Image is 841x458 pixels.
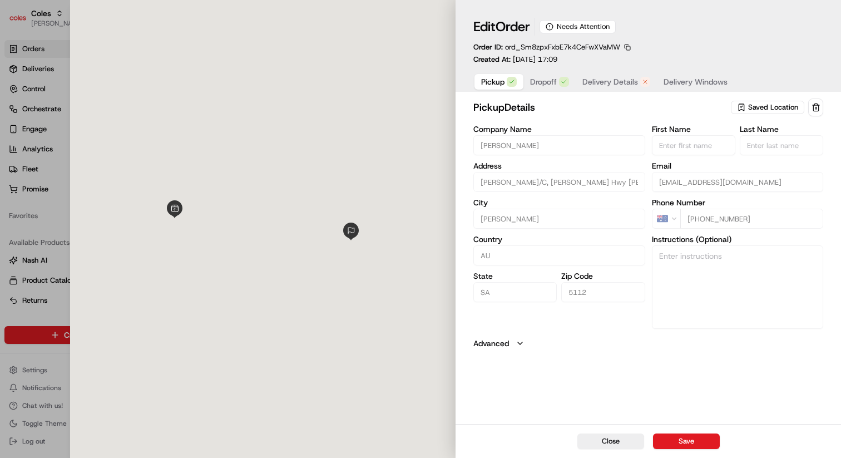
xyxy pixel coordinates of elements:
[111,246,135,254] span: Pylon
[473,135,645,155] input: Enter company name
[94,220,103,229] div: 💻
[473,338,509,349] label: Advanced
[473,282,557,302] input: Enter state
[473,199,645,206] label: City
[189,110,202,123] button: Start new chat
[473,162,645,170] label: Address
[473,100,729,115] h2: pickup Details
[473,245,645,265] input: Enter country
[652,162,824,170] label: Email
[29,72,200,83] input: Got a question? Start typing here...
[530,76,557,87] span: Dropoff
[473,42,620,52] p: Order ID:
[172,142,202,156] button: See all
[496,18,530,36] span: Order
[473,235,645,243] label: Country
[653,434,720,449] button: Save
[680,209,824,229] input: Enter phone number
[22,173,31,182] img: 1736555255976-a54dd68f-1ca7-489b-9aae-adbdc363a1c4
[90,214,183,234] a: 💻API Documentation
[481,76,504,87] span: Pickup
[50,117,153,126] div: We're available if you need us!
[505,42,620,52] span: ord_Sm8zpxFxbE7k4CeFwXVaMW
[582,76,638,87] span: Delivery Details
[92,173,96,181] span: •
[577,434,644,449] button: Close
[22,219,85,230] span: Knowledge Base
[23,106,43,126] img: 1756434665150-4e636765-6d04-44f2-b13a-1d7bbed723a0
[473,55,557,65] p: Created At:
[11,106,31,126] img: 1736555255976-a54dd68f-1ca7-489b-9aae-adbdc363a1c4
[652,172,824,192] input: Enter email
[473,125,645,133] label: Company Name
[7,214,90,234] a: 📗Knowledge Base
[105,219,179,230] span: API Documentation
[740,125,823,133] label: Last Name
[98,173,121,181] span: [DATE]
[34,173,90,181] span: [PERSON_NAME]
[561,272,645,280] label: Zip Code
[652,135,735,155] input: Enter first name
[11,145,75,154] div: Past conversations
[664,76,728,87] span: Delivery Windows
[473,209,645,229] input: Enter city
[11,162,29,180] img: Joseph V.
[78,245,135,254] a: Powered byPylon
[652,235,824,243] label: Instructions (Optional)
[561,282,645,302] input: Enter zip code
[748,102,798,112] span: Saved Location
[540,20,616,33] div: Needs Attention
[473,272,557,280] label: State
[513,55,557,64] span: [DATE] 17:09
[473,18,530,36] h1: Edit
[11,220,20,229] div: 📗
[473,338,823,349] button: Advanced
[11,45,202,62] p: Welcome 👋
[740,135,823,155] input: Enter last name
[11,11,33,33] img: Nash
[652,199,824,206] label: Phone Number
[731,100,806,115] button: Saved Location
[473,172,645,192] input: Philip Hwy, Elizabeth SA 5112, Australia
[652,125,735,133] label: First Name
[50,106,182,117] div: Start new chat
